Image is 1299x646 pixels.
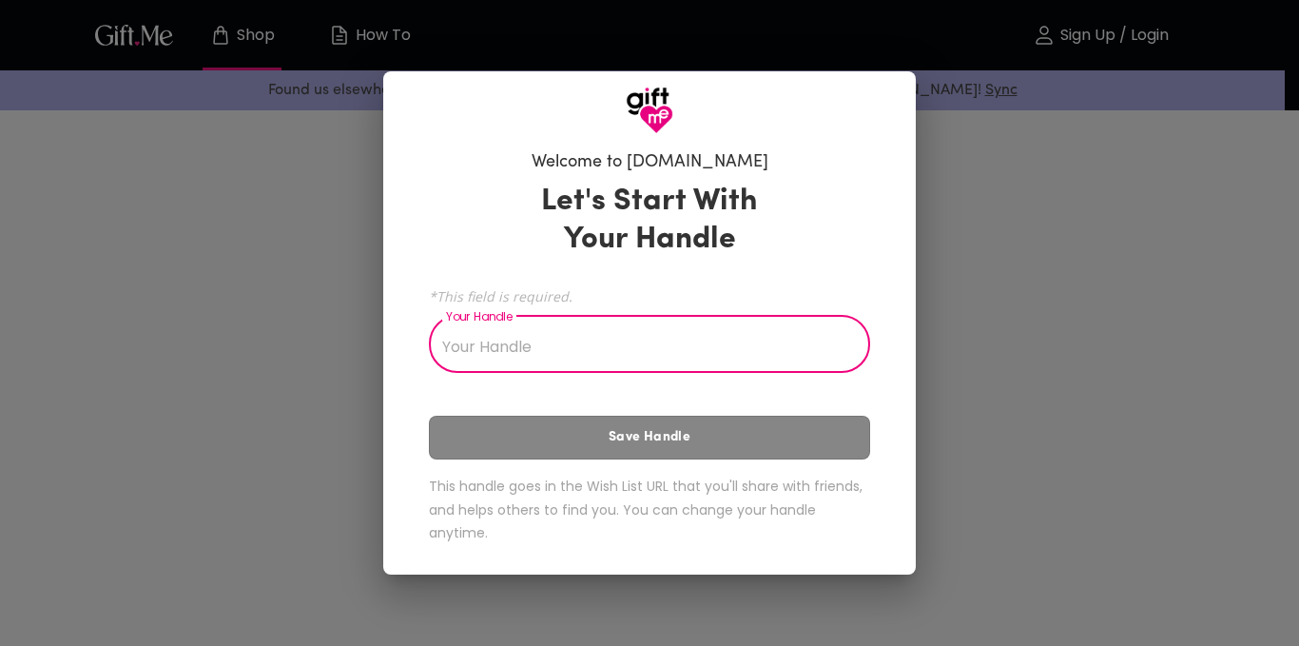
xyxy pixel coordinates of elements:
[429,475,870,545] h6: This handle goes in the Wish List URL that you'll share with friends, and helps others to find yo...
[429,320,849,373] input: Your Handle
[532,151,768,174] h6: Welcome to [DOMAIN_NAME]
[429,287,870,305] span: *This field is required.
[517,183,782,259] h3: Let's Start With Your Handle
[626,87,673,134] img: GiftMe Logo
